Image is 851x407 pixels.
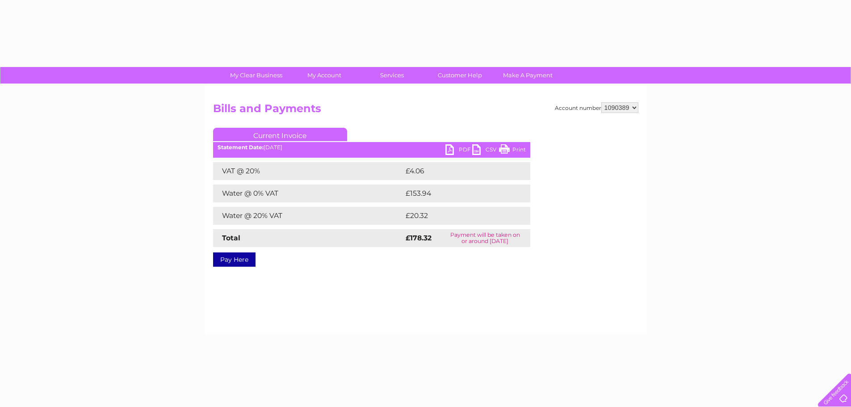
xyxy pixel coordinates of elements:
strong: Total [222,234,240,242]
td: £153.94 [403,185,514,202]
h2: Bills and Payments [213,102,638,119]
div: [DATE] [213,144,530,151]
td: Water @ 20% VAT [213,207,403,225]
a: My Clear Business [219,67,293,84]
a: My Account [287,67,361,84]
a: Customer Help [423,67,497,84]
div: Account number [555,102,638,113]
a: CSV [472,144,499,157]
a: Services [355,67,429,84]
a: PDF [445,144,472,157]
td: VAT @ 20% [213,162,403,180]
a: Current Invoice [213,128,347,141]
a: Make A Payment [491,67,565,84]
a: Print [499,144,526,157]
td: £20.32 [403,207,512,225]
td: Water @ 0% VAT [213,185,403,202]
b: Statement Date: [218,144,264,151]
td: Payment will be taken on or around [DATE] [440,229,530,247]
td: £4.06 [403,162,510,180]
a: Pay Here [213,252,256,267]
strong: £178.32 [406,234,432,242]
